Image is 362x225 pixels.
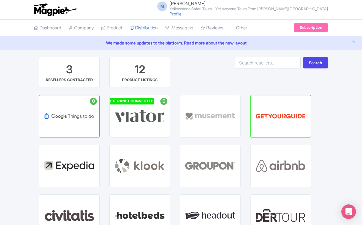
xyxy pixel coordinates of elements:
a: M [PERSON_NAME] Yellowstone Safari Tours - Yellowstone Tours From [PERSON_NAME][GEOGRAPHIC_DATA] [154,1,328,11]
a: Other [231,20,247,36]
a: 0 [39,95,100,137]
span: M [157,2,167,11]
span: [PERSON_NAME] [169,1,206,6]
button: Search [303,57,328,68]
a: Messaging [165,20,193,36]
div: RESELLERS CONTRACTED [46,77,93,83]
div: PRODUCT LISTINGS [122,77,158,83]
a: 3 RESELLERS CONTRACTED [39,57,100,88]
a: Distribution [130,20,158,36]
a: We made some updates to the platform. Read more about the new layout [4,40,358,46]
a: EXTRANET CONNECTED 0 [109,95,170,137]
a: Company [69,20,94,36]
a: Dashboard [34,20,61,36]
img: logo-ab69f6fb50320c5b225c76a69d11143b.png [31,3,78,16]
button: Close announcement [351,39,356,46]
a: Profile [169,11,182,16]
div: 3 [66,62,73,77]
a: Subscription [294,23,328,32]
div: 12 [135,62,145,77]
a: 12 PRODUCT LISTINGS [109,57,170,88]
input: Search resellers... [235,57,301,68]
a: Reviews [201,20,223,36]
div: Open Intercom Messenger [341,204,356,219]
a: Product [101,20,122,36]
small: Yellowstone Safari Tours - Yellowstone Tours From [PERSON_NAME][GEOGRAPHIC_DATA] [169,7,328,11]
